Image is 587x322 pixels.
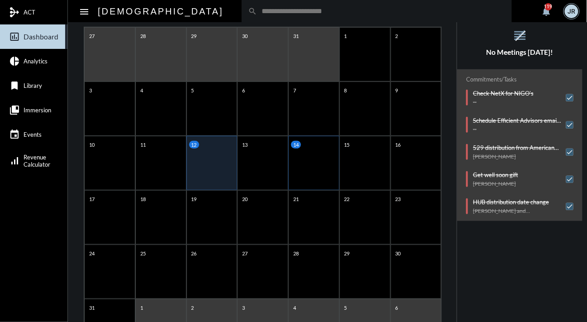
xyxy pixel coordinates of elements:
[342,87,349,94] p: 8
[24,9,35,16] span: ACT
[473,144,562,151] p: 529 distribution from American Funds to U of [US_STATE]
[240,141,250,149] p: 13
[291,141,301,149] p: 14
[138,141,148,149] p: 11
[79,6,90,17] mat-icon: Side nav toggle icon
[545,3,552,10] div: 119
[9,31,20,42] mat-icon: insert_chart_outlined
[138,304,145,312] p: 1
[473,198,562,206] p: HUB distribution date change
[189,87,196,94] p: 5
[138,32,148,40] p: 28
[240,250,250,257] p: 27
[393,32,401,40] p: 2
[393,141,403,149] p: 16
[342,141,352,149] p: 15
[473,90,534,97] p: Check NetX for NIGO's
[466,76,573,83] h2: Commitments/Tasks
[189,32,199,40] p: 29
[9,129,20,140] mat-icon: event
[9,105,20,115] mat-icon: collections_bookmark
[9,56,20,67] mat-icon: pie_chart
[473,117,562,124] p: Schedule Efficient Advisors email to [PERSON_NAME]'s clients for Wed @12noon
[189,195,199,203] p: 19
[240,304,247,312] p: 3
[291,87,298,94] p: 7
[393,250,403,257] p: 30
[565,5,578,18] div: JR
[24,33,58,41] span: Dashboard
[393,195,403,203] p: 23
[87,250,97,257] p: 24
[189,141,199,149] p: 12
[291,250,301,257] p: 28
[541,6,552,17] mat-icon: notifications
[87,32,97,40] p: 27
[473,207,562,214] p: [PERSON_NAME] and [PERSON_NAME]
[512,28,527,43] mat-icon: reorder
[473,126,562,133] p: --
[240,195,250,203] p: 20
[87,195,97,203] p: 17
[24,58,48,65] span: Analytics
[24,154,50,168] span: Revenue Calculator
[24,106,51,114] span: Immersion
[342,195,352,203] p: 22
[9,7,20,18] mat-icon: mediation
[24,82,42,89] span: Library
[240,32,250,40] p: 30
[393,87,401,94] p: 9
[457,48,582,56] h5: No Meetings [DATE]!
[393,304,401,312] p: 6
[473,171,518,178] p: Get well soon gift
[473,153,562,160] p: [PERSON_NAME]
[9,80,20,91] mat-icon: bookmark
[24,131,42,138] span: Events
[75,2,93,20] button: Toggle sidenav
[291,195,301,203] p: 21
[189,304,196,312] p: 2
[240,87,247,94] p: 6
[87,87,94,94] p: 3
[473,99,534,106] p: --
[138,250,148,257] p: 25
[9,155,20,166] mat-icon: signal_cellular_alt
[342,32,349,40] p: 1
[87,304,97,312] p: 31
[473,180,518,187] p: [PERSON_NAME]
[342,250,352,257] p: 29
[291,32,301,40] p: 31
[138,87,145,94] p: 4
[98,4,224,19] h2: [DEMOGRAPHIC_DATA]
[87,141,97,149] p: 10
[291,304,298,312] p: 4
[342,304,349,312] p: 5
[248,7,258,16] mat-icon: search
[189,250,199,257] p: 26
[138,195,148,203] p: 18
